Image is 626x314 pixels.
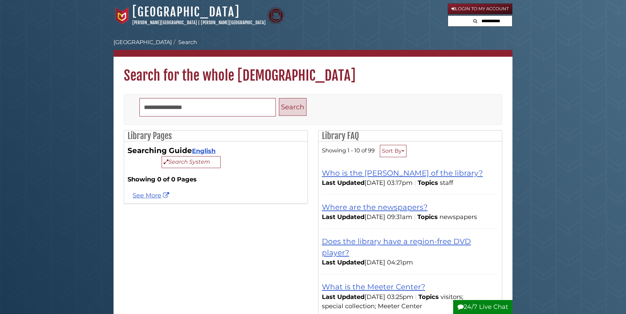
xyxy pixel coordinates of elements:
[201,20,266,25] a: [PERSON_NAME][GEOGRAPHIC_DATA]
[267,7,284,24] img: Calvin Theological Seminary
[322,147,375,154] span: Showing 1 - 10 of 99
[378,302,424,311] li: Meeter Center
[322,302,378,311] li: special collection;
[412,213,417,221] span: |
[441,292,465,302] li: visitors;
[440,179,455,187] ul: Topics
[124,131,308,141] h2: Library Pages
[318,131,502,141] h2: Library FAQ
[114,38,512,57] nav: breadcrumb
[413,293,418,301] span: |
[128,175,304,184] strong: Showing 0 of 0 Pages
[198,20,200,25] span: |
[128,145,304,168] div: Searching Guide
[418,179,438,187] span: Topics
[132,20,197,25] a: [PERSON_NAME][GEOGRAPHIC_DATA]
[380,145,406,157] button: Sort By
[439,213,479,221] ul: Topics
[453,300,512,314] button: 24/7 Live Chat
[322,293,364,301] span: Last Updated
[322,213,364,221] span: Last Updated
[322,213,412,221] span: [DATE] 09:31am
[192,147,215,155] a: English
[322,179,413,187] span: [DATE] 03:17pm
[114,39,172,45] a: [GEOGRAPHIC_DATA]
[322,293,465,310] ul: Topics
[440,178,455,188] li: staff
[322,168,483,177] a: Who is the [PERSON_NAME] of the library?
[114,7,131,24] img: Calvin University
[322,259,364,266] span: Last Updated
[114,57,512,84] h1: Search for the whole [DEMOGRAPHIC_DATA]
[279,98,307,116] button: Search
[322,237,471,257] a: Does the library have a region-free DVD player?
[322,293,413,301] span: [DATE] 03:25pm
[473,19,477,23] i: Search
[322,203,428,211] a: Where are the newspapers?
[448,3,512,14] a: Login to My Account
[322,282,425,291] a: What is the Meeter Center?
[322,259,413,266] span: [DATE] 04:21pm
[172,38,197,46] li: Search
[322,179,364,187] span: Last Updated
[132,4,240,19] a: [GEOGRAPHIC_DATA]
[417,213,438,221] span: Topics
[439,213,479,222] li: newspapers
[162,156,221,168] button: Search System
[413,179,418,187] span: |
[418,293,439,301] span: Topics
[133,192,171,199] a: See more the whole christ results
[471,16,479,25] button: Search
